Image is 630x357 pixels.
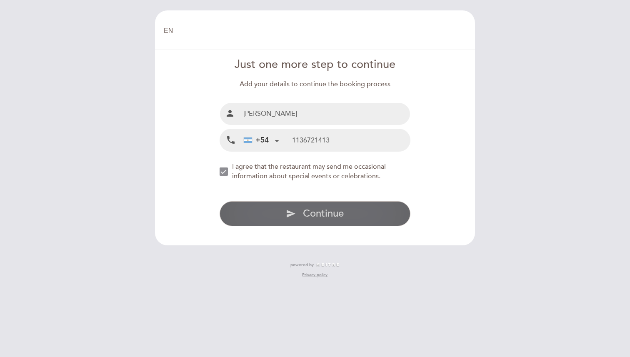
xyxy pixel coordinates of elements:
[226,135,236,145] i: local_phone
[303,207,344,220] span: Continue
[290,262,340,268] a: powered by
[220,162,411,181] md-checkbox: NEW_MODAL_AGREE_RESTAURANT_SEND_OCCASIONAL_INFO
[244,135,269,146] div: +54
[225,108,235,118] i: person
[220,57,411,73] div: Just one more step to continue
[232,162,386,180] span: I agree that the restaurant may send me occasional information about special events or celebrations.
[316,263,340,267] img: MEITRE
[302,272,327,278] a: Privacy policy
[220,201,411,226] button: send Continue
[240,130,282,151] div: Argentina: +54
[292,129,410,151] input: Mobile Phone
[220,80,411,89] div: Add your details to continue the booking process
[240,103,410,125] input: Name and surname
[286,209,296,219] i: send
[290,262,314,268] span: powered by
